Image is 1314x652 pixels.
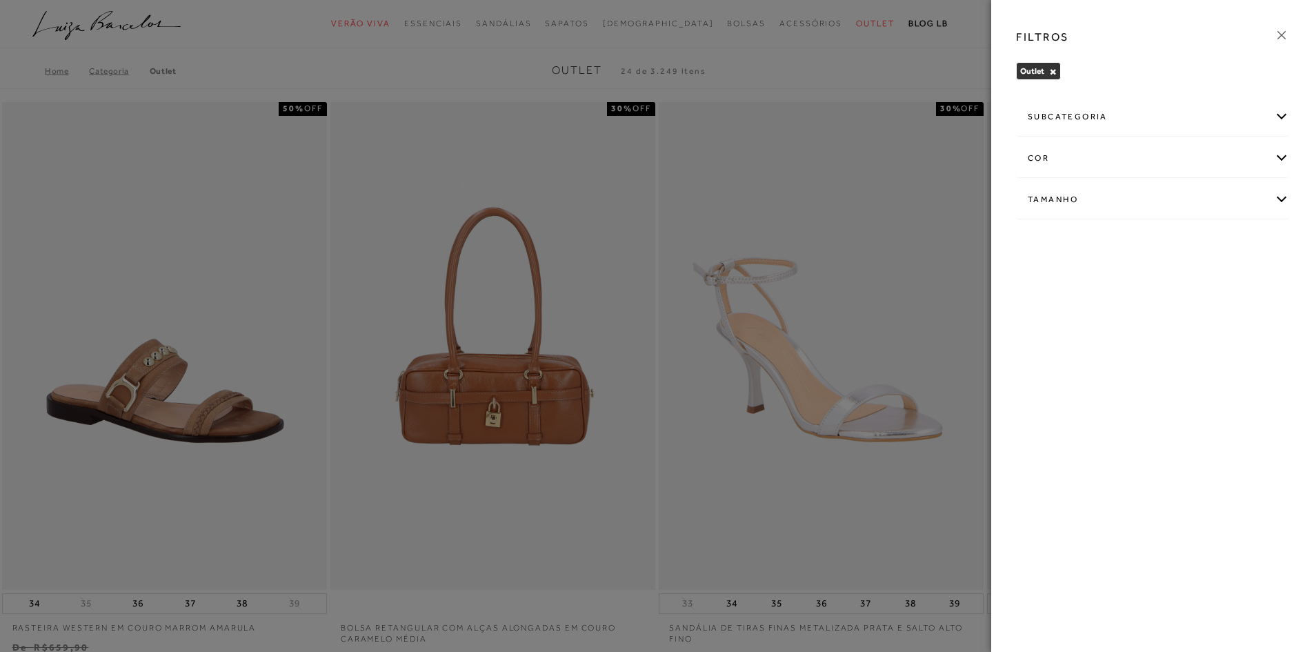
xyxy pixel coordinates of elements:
[1016,29,1069,45] h3: FILTROS
[1049,67,1057,77] button: Outlet Close
[1017,140,1288,177] div: cor
[1017,99,1288,135] div: subcategoria
[1020,66,1044,76] span: Outlet
[1017,181,1288,218] div: Tamanho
